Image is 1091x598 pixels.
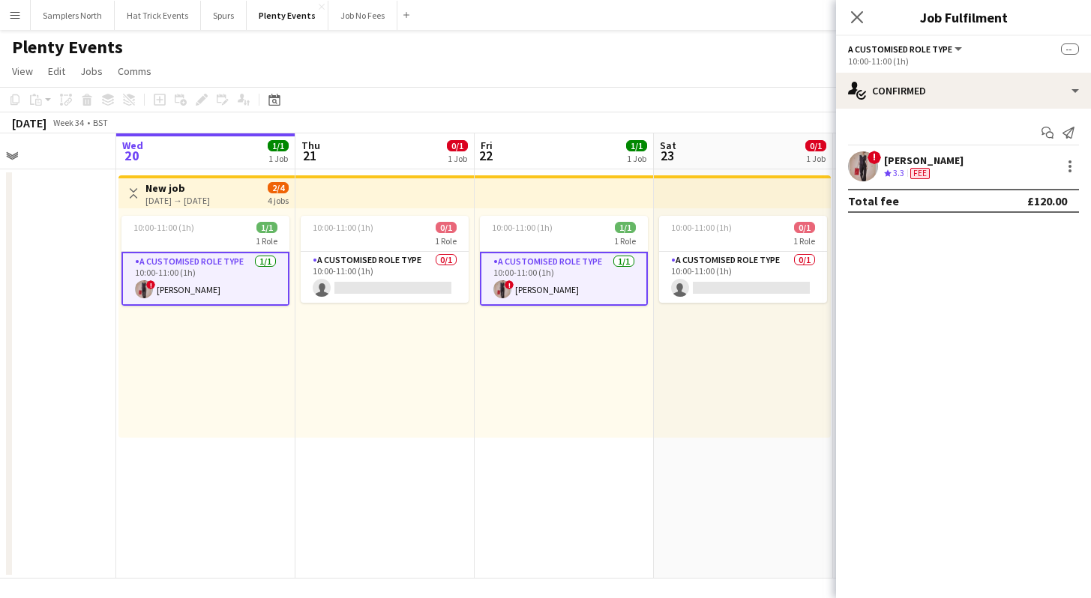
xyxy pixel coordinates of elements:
div: Crew has different fees then in role [907,167,933,180]
div: Confirmed [836,73,1091,109]
span: Comms [118,64,151,78]
span: Jobs [80,64,103,78]
span: Week 34 [49,117,87,128]
button: A Customised Role Type [848,43,964,55]
div: BST [93,117,108,128]
a: Comms [112,61,157,81]
span: View [12,64,33,78]
button: Job No Fees [328,1,397,30]
button: Spurs [201,1,247,30]
h1: Plenty Events [12,36,123,58]
div: Total fee [848,193,899,208]
span: 3.3 [893,167,904,178]
a: Edit [42,61,71,81]
a: Jobs [74,61,109,81]
span: -- [1061,43,1079,55]
a: View [6,61,39,81]
div: 10:00-11:00 (1h) [848,55,1079,67]
button: Hat Trick Events [115,1,201,30]
span: A Customised Role Type [848,43,952,55]
button: Plenty Events [247,1,328,30]
span: Edit [48,64,65,78]
h3: Job Fulfilment [836,7,1091,27]
div: [DATE] [12,115,46,130]
div: £120.00 [1027,193,1067,208]
span: Fee [910,168,930,179]
div: [PERSON_NAME] [884,154,964,167]
button: Samplers North [31,1,115,30]
span: ! [868,151,881,164]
